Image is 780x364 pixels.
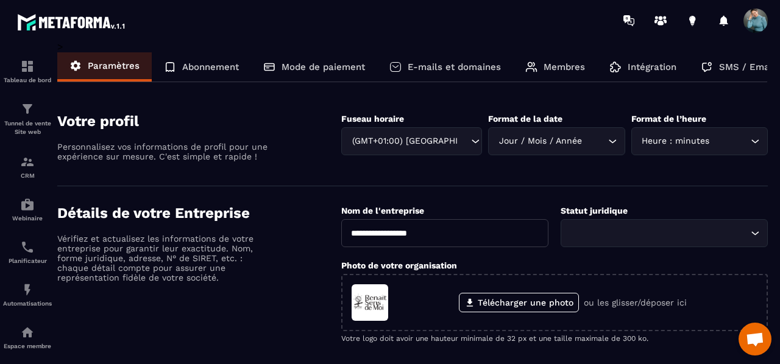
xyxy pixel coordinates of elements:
img: automations [20,282,35,297]
p: Intégration [628,61,676,72]
label: Fuseau horaire [341,114,404,124]
p: E-mails et domaines [408,61,501,72]
a: automationsautomationsWebinaire [3,188,52,231]
p: ou les glisser/déposer ici [584,298,687,307]
span: Heure : minutes [639,135,712,148]
p: Membres [544,61,585,72]
img: automations [20,197,35,212]
a: formationformationTunnel de vente Site web [3,93,52,145]
p: Automatisations [3,300,52,307]
label: Nom de l'entreprise [341,206,424,215]
p: Vérifiez et actualisez les informations de votre entreprise pour garantir leur exactitude. Nom, f... [57,234,271,282]
a: schedulerschedulerPlanificateur [3,231,52,273]
div: Search for option [488,127,625,155]
h4: Détails de votre Entreprise [57,205,341,222]
p: Personnalisez vos informations de profil pour une expérience sur mesure. C'est simple et rapide ! [57,142,271,161]
a: automationsautomationsEspace membre [3,316,52,359]
input: Search for option [459,135,468,148]
p: CRM [3,172,52,179]
label: Statut juridique [561,206,628,215]
img: logo [17,11,127,33]
p: Abonnement [182,61,239,72]
span: Jour / Mois / Année [496,135,584,148]
a: formationformationCRM [3,145,52,188]
img: formation [20,155,35,169]
p: Votre logo doit avoir une hauteur minimale de 32 px et une taille maximale de 300 ko. [341,334,768,343]
img: scheduler [20,240,35,254]
h4: Votre profil [57,113,341,130]
input: Search for option [569,226,748,240]
img: formation [20,59,35,74]
p: Planificateur [3,257,52,264]
div: Search for option [561,219,768,247]
input: Search for option [712,135,748,148]
a: formationformationTableau de bord [3,50,52,93]
img: automations [20,325,35,340]
label: Format de la date [488,114,562,124]
div: Search for option [631,127,768,155]
label: Format de l’heure [631,114,706,124]
label: Télécharger une photo [459,293,579,312]
p: Tableau de bord [3,77,52,83]
p: Espace membre [3,343,52,349]
label: Photo de votre organisation [341,261,457,270]
p: Mode de paiement [282,61,365,72]
div: Search for option [341,127,482,155]
p: Webinaire [3,215,52,222]
img: formation [20,102,35,116]
div: Ouvrir le chat [739,323,771,355]
p: Tunnel de vente Site web [3,119,52,136]
span: (GMT+01:00) [GEOGRAPHIC_DATA] [349,135,459,148]
a: automationsautomationsAutomatisations [3,273,52,316]
input: Search for option [584,135,604,148]
p: Paramètres [88,60,140,71]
